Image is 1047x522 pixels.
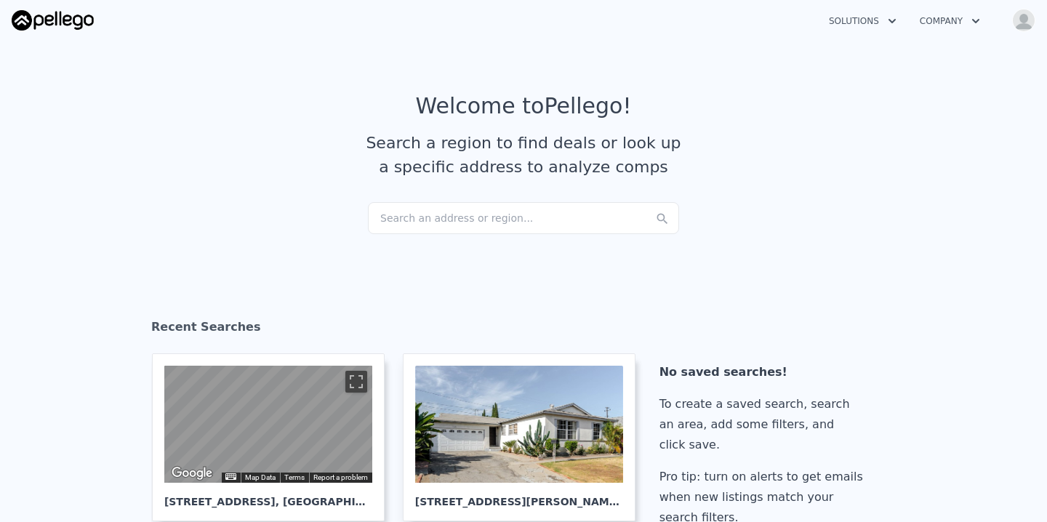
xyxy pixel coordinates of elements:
[168,464,216,483] img: Google
[245,473,276,483] button: Map Data
[908,8,992,34] button: Company
[151,307,896,353] div: Recent Searches
[152,353,396,521] a: Map [STREET_ADDRESS], [GEOGRAPHIC_DATA]
[168,464,216,483] a: Open this area in Google Maps (opens a new window)
[284,473,305,481] a: Terms (opens in new tab)
[415,483,623,509] div: [STREET_ADDRESS][PERSON_NAME] , [GEOGRAPHIC_DATA]
[225,473,236,480] button: Keyboard shortcuts
[659,394,869,455] div: To create a saved search, search an area, add some filters, and click save.
[659,362,869,382] div: No saved searches!
[345,371,367,393] button: Toggle fullscreen view
[164,366,372,483] div: Map
[12,10,94,31] img: Pellego
[416,93,632,119] div: Welcome to Pellego !
[817,8,908,34] button: Solutions
[403,353,647,521] a: [STREET_ADDRESS][PERSON_NAME], [GEOGRAPHIC_DATA]
[361,131,686,179] div: Search a region to find deals or look up a specific address to analyze comps
[1012,9,1035,32] img: avatar
[164,483,372,509] div: [STREET_ADDRESS] , [GEOGRAPHIC_DATA]
[164,366,372,483] div: Street View
[313,473,368,481] a: Report a problem
[368,202,679,234] div: Search an address or region...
